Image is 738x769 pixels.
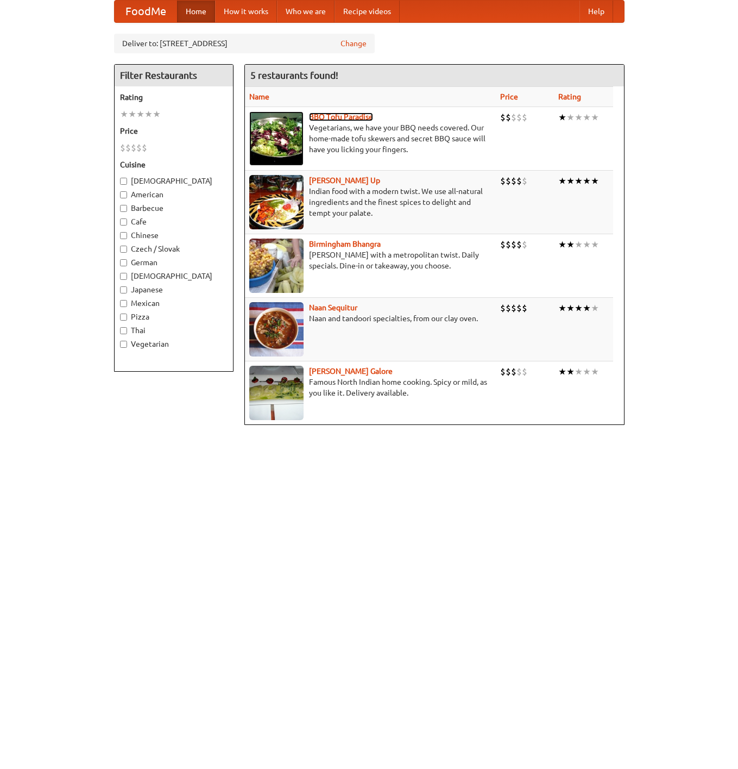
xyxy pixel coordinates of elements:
[120,126,228,136] h5: Price
[120,230,228,241] label: Chinese
[120,108,128,120] li: ★
[249,175,304,229] img: curryup.jpg
[583,302,591,314] li: ★
[120,191,127,198] input: American
[340,38,367,49] a: Change
[309,367,393,376] a: [PERSON_NAME] Galore
[309,176,380,185] a: [PERSON_NAME] Up
[120,257,228,268] label: German
[120,271,228,282] label: [DEMOGRAPHIC_DATA]
[249,111,304,166] img: tofuparadise.jpg
[583,175,591,187] li: ★
[120,314,127,321] input: Pizza
[125,142,131,154] li: $
[516,239,522,251] li: $
[120,341,127,348] input: Vegetarian
[309,303,357,312] a: Naan Sequitur
[575,302,583,314] li: ★
[120,259,127,266] input: German
[115,65,233,86] h4: Filter Restaurants
[566,111,575,123] li: ★
[516,111,522,123] li: $
[506,111,511,123] li: $
[500,302,506,314] li: $
[249,239,304,293] img: bhangra.jpg
[575,111,583,123] li: ★
[309,240,381,248] a: Birmingham Bhangra
[120,159,228,170] h5: Cuisine
[566,175,575,187] li: ★
[142,142,147,154] li: $
[566,239,575,251] li: ★
[506,302,511,314] li: $
[511,302,516,314] li: $
[249,92,269,101] a: Name
[177,1,215,22] a: Home
[522,366,527,378] li: $
[516,175,522,187] li: $
[591,366,599,378] li: ★
[249,366,304,420] img: currygalore.jpg
[591,175,599,187] li: ★
[558,175,566,187] li: ★
[120,298,228,309] label: Mexican
[522,302,527,314] li: $
[120,176,228,186] label: [DEMOGRAPHIC_DATA]
[558,111,566,123] li: ★
[500,366,506,378] li: $
[120,178,127,185] input: [DEMOGRAPHIC_DATA]
[500,175,506,187] li: $
[120,243,228,254] label: Czech / Slovak
[511,111,516,123] li: $
[120,325,228,336] label: Thai
[114,34,375,53] div: Deliver to: [STREET_ADDRESS]
[522,111,527,123] li: $
[591,302,599,314] li: ★
[249,313,492,324] p: Naan and tandoori specialties, from our clay oven.
[249,302,304,357] img: naansequitur.jpg
[583,111,591,123] li: ★
[506,175,511,187] li: $
[153,108,161,120] li: ★
[249,249,492,271] p: [PERSON_NAME] with a metropolitan twist. Daily specials. Dine-in or takeaway, you choose.
[575,175,583,187] li: ★
[250,70,338,80] ng-pluralize: 5 restaurants found!
[131,142,136,154] li: $
[335,1,400,22] a: Recipe videos
[500,92,518,101] a: Price
[120,232,127,239] input: Chinese
[136,142,142,154] li: $
[591,111,599,123] li: ★
[575,239,583,251] li: ★
[120,218,127,226] input: Cafe
[249,186,492,218] p: Indian food with a modern twist. We use all-natural ingredients and the finest spices to delight ...
[522,239,527,251] li: $
[558,239,566,251] li: ★
[309,112,373,121] a: BBQ Tofu Paradise
[115,1,177,22] a: FoodMe
[511,366,516,378] li: $
[120,92,228,103] h5: Rating
[144,108,153,120] li: ★
[120,286,127,293] input: Japanese
[128,108,136,120] li: ★
[558,366,566,378] li: ★
[120,327,127,334] input: Thai
[500,111,506,123] li: $
[575,366,583,378] li: ★
[522,175,527,187] li: $
[120,246,127,253] input: Czech / Slovak
[506,239,511,251] li: $
[120,203,228,214] label: Barbecue
[566,366,575,378] li: ★
[516,302,522,314] li: $
[120,300,127,307] input: Mexican
[500,239,506,251] li: $
[583,239,591,251] li: ★
[120,273,127,280] input: [DEMOGRAPHIC_DATA]
[506,366,511,378] li: $
[566,302,575,314] li: ★
[249,122,492,155] p: Vegetarians, we have your BBQ needs covered. Our home-made tofu skewers and secret BBQ sauce will...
